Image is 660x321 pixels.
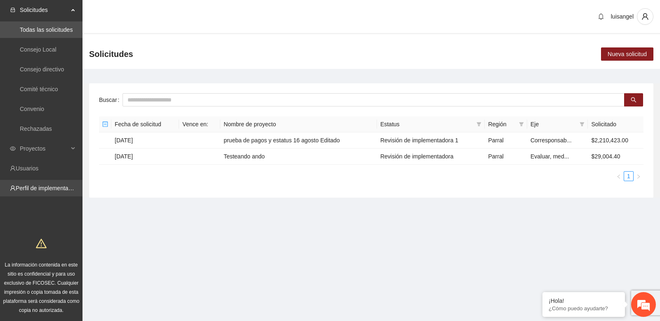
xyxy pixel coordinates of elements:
[549,297,619,304] div: ¡Hola!
[578,118,586,130] span: filter
[631,97,636,104] span: search
[179,116,220,132] th: Vence en:
[36,238,47,249] span: warning
[637,8,653,25] button: user
[20,125,52,132] a: Rechazadas
[16,165,38,172] a: Usuarios
[10,7,16,13] span: inbox
[588,132,643,149] td: $2,210,423.00
[10,146,16,151] span: eye
[517,118,526,130] span: filter
[377,132,485,149] td: Revisión de implementadora 1
[377,149,485,165] td: Revisión de implementadora
[580,122,585,127] span: filter
[3,262,80,313] span: La información contenida en este sitio es confidencial y para uso exclusivo de FICOSEC. Cualquier...
[16,185,80,191] a: Perfil de implementadora
[20,66,64,73] a: Consejo directivo
[111,149,179,165] td: [DATE]
[588,149,643,165] td: $29,004.40
[530,137,572,144] span: Corresponsab...
[624,93,643,106] button: search
[99,93,123,106] label: Buscar
[636,174,641,179] span: right
[89,47,133,61] span: Solicitudes
[614,171,624,181] li: Previous Page
[20,106,44,112] a: Convenio
[530,120,576,129] span: Eje
[594,10,608,23] button: bell
[624,171,634,181] li: 1
[476,122,481,127] span: filter
[608,50,647,59] span: Nueva solicitud
[595,13,607,20] span: bell
[637,13,653,20] span: user
[488,120,516,129] span: Región
[20,86,58,92] a: Comité técnico
[611,13,634,20] span: luisangel
[220,149,377,165] td: Testeando ando
[220,116,377,132] th: Nombre de proyecto
[530,153,569,160] span: Evaluar, med...
[111,116,179,132] th: Fecha de solicitud
[20,140,68,157] span: Proyectos
[549,305,619,312] p: ¿Cómo puedo ayudarte?
[220,132,377,149] td: prueba de pagos y estatus 16 agosto Editado
[485,132,527,149] td: Parral
[588,116,643,132] th: Solicitado
[601,47,653,61] button: Nueva solicitud
[380,120,474,129] span: Estatus
[624,172,633,181] a: 1
[20,26,73,33] a: Todas las solicitudes
[616,174,621,179] span: left
[20,46,57,53] a: Consejo Local
[634,171,643,181] button: right
[519,122,524,127] span: filter
[475,118,483,130] span: filter
[111,132,179,149] td: [DATE]
[634,171,643,181] li: Next Page
[102,121,108,127] span: minus-square
[614,171,624,181] button: left
[485,149,527,165] td: Parral
[20,2,68,18] span: Solicitudes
